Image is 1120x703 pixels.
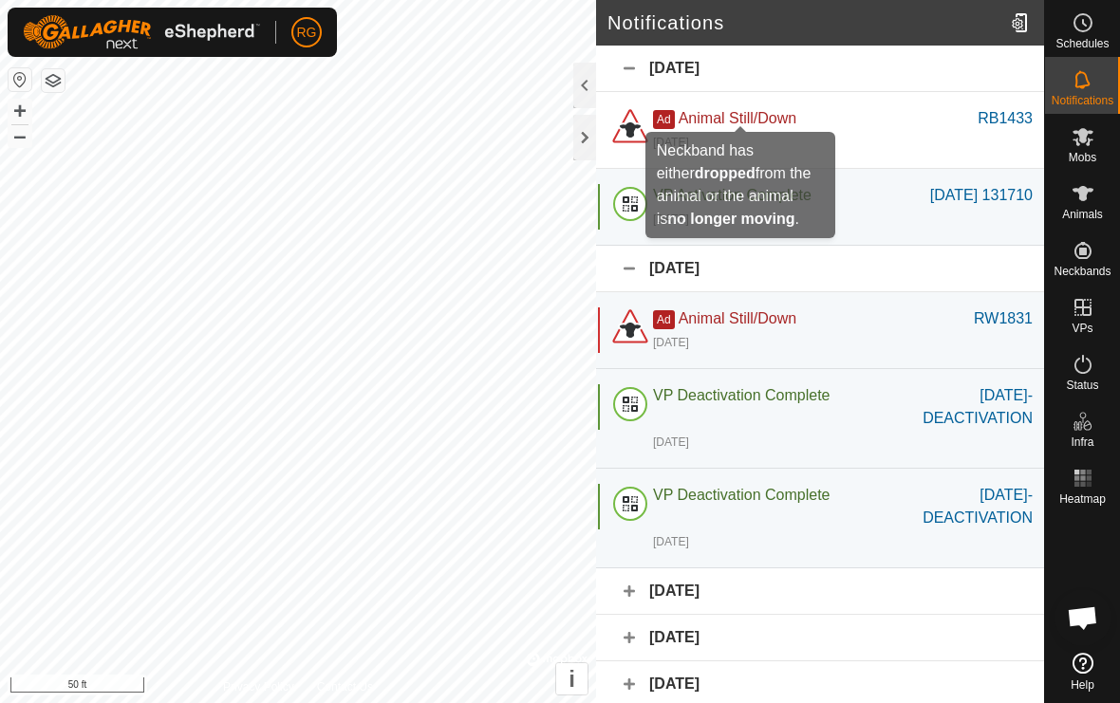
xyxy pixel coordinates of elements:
[596,246,1044,292] div: [DATE]
[1069,152,1096,163] span: Mobs
[1055,589,1111,646] a: Open chat
[1045,645,1120,698] a: Help
[317,678,373,695] a: Contact Us
[297,23,317,43] span: RG
[42,69,65,92] button: Map Layers
[596,46,1044,92] div: [DATE]
[1055,38,1109,49] span: Schedules
[653,211,689,228] div: [DATE]
[653,487,830,503] span: VP Deactivation Complete
[653,310,675,329] span: Ad
[607,11,1003,34] h2: Notifications
[9,100,31,122] button: +
[653,134,689,151] div: [DATE]
[569,666,575,692] span: i
[1071,679,1094,691] span: Help
[679,310,796,326] span: Animal Still/Down
[653,334,689,351] div: [DATE]
[1066,379,1098,391] span: Status
[1052,95,1113,106] span: Notifications
[974,307,1033,330] div: RW1831
[653,533,689,550] div: [DATE]
[653,110,675,129] span: Ad
[1072,323,1092,334] span: VPs
[23,15,260,49] img: Gallagher Logo
[1062,209,1103,220] span: Animals
[679,110,796,126] span: Animal Still/Down
[881,484,1033,529] div: [DATE]-DEACTIVATION
[556,663,588,694] button: i
[9,68,31,91] button: Reset Map
[9,124,31,147] button: –
[1054,266,1111,277] span: Neckbands
[596,568,1044,615] div: [DATE]
[1071,436,1093,448] span: Infra
[653,387,830,403] span: VP Deactivation Complete
[653,434,689,451] div: [DATE]
[223,678,294,695] a: Privacy Policy
[978,107,1033,130] div: RB1433
[1059,493,1106,505] span: Heatmap
[930,184,1033,207] div: [DATE] 131710
[596,615,1044,661] div: [DATE]
[881,384,1033,430] div: [DATE]-DEACTIVATION
[653,187,812,203] span: VP Activation Complete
